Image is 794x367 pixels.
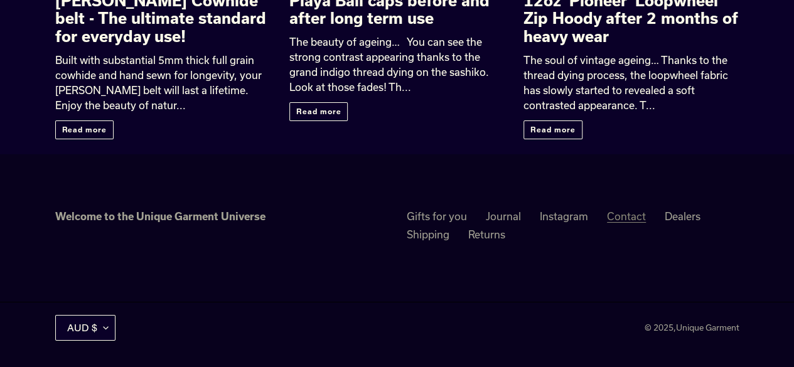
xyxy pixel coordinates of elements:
a: Shipping [407,228,449,240]
a: Read more: Playa Ball caps before and after long term use [289,102,348,121]
div: The beauty of ageing… You can see the strong contrast appearing thanks to the grand indigo thread... [289,35,505,95]
button: AUD $ [55,315,115,341]
a: Unique Garment [676,322,739,332]
div: Built with substantial 5mm thick full grain cowhide and hand sewn for longevity, your [PERSON_NAM... [55,53,271,113]
a: Read more: Garrison Cowhide belt - The ultimate standard for everyday use! [55,120,114,139]
a: Contact [607,210,646,223]
a: Journal [486,210,521,222]
div: The soul of vintage ageing… Thanks to the thread dying process, the loopwheel fabric has slowly s... [523,53,739,113]
a: Read more: 12oz ‘Pioneer’ Loopwheel Zip Hoody after 2 months of heavy wear [523,120,582,139]
strong: Welcome to the Unique Garment Universe [55,210,266,222]
a: Dealers [665,210,700,222]
a: Instagram [540,210,588,222]
a: Gifts for you [407,210,467,222]
a: Returns [468,228,505,240]
small: © 2025, [645,322,739,332]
